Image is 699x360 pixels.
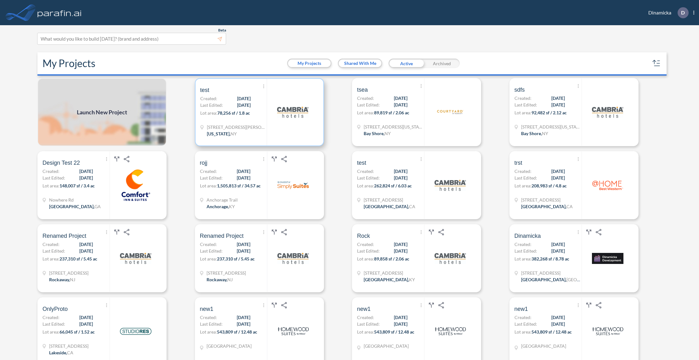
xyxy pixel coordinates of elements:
[217,183,261,188] span: 1,505,813 sf / 34.57 ac
[521,197,573,203] span: 4149 Beresford Way
[374,183,412,188] span: 262,824 sf / 6.03 ac
[207,276,233,283] div: Rockaway, NJ
[49,350,67,355] span: Lakeside ,
[200,95,217,102] span: Created:
[60,329,95,334] span: 66,045 sf / 1.52 ac
[531,329,572,334] span: 543,809 sf / 12.48 ac
[551,241,565,248] span: [DATE]
[566,204,573,209] span: CA
[49,349,73,356] div: Lakeside, CA
[566,277,611,282] span: [GEOGRAPHIC_DATA]
[277,316,309,347] img: logo
[592,243,623,274] img: logo
[357,305,371,313] span: new1
[43,305,68,313] span: OnlyProto
[200,329,217,334] span: Lot area:
[207,131,230,136] span: [US_STATE] ,
[60,183,95,188] span: 148,007 sf / 3.4 ac
[43,329,60,334] span: Lot area:
[43,248,65,254] span: Last Edited:
[521,343,566,349] div: TX
[514,159,522,167] span: trst
[120,169,151,201] img: logo
[237,174,250,181] span: [DATE]
[79,174,93,181] span: [DATE]
[521,277,566,282] span: [GEOGRAPHIC_DATA] ,
[592,96,623,128] img: logo
[514,321,537,327] span: Last Edited:
[277,96,309,128] img: logo
[514,314,531,321] span: Created:
[200,110,217,116] span: Lot area:
[207,343,252,349] span: [GEOGRAPHIC_DATA]
[521,204,566,209] span: [GEOGRAPHIC_DATA] ,
[70,277,75,282] span: NJ
[49,270,88,276] span: 321 Mt Hope Ave
[207,277,227,282] span: Rockaway ,
[551,168,565,174] span: [DATE]
[237,248,250,254] span: [DATE]
[364,123,423,130] span: 117 Connecticut Ave
[230,131,237,136] span: NY
[424,59,460,68] div: Archived
[49,343,88,349] span: 8719 Los Coches Rd
[514,86,525,94] span: sdfs
[207,130,237,137] div: New York, NY
[60,256,97,261] span: 237,310 sf / 5.45 ac
[200,102,223,108] span: Last Edited:
[394,314,407,321] span: [DATE]
[409,277,415,282] span: KY
[551,321,565,327] span: [DATE]
[288,60,331,67] button: My Projects
[364,343,409,349] div: TX
[237,102,251,108] span: [DATE]
[357,314,374,321] span: Created:
[357,232,370,240] span: Rock
[200,86,209,94] span: test
[394,248,407,254] span: [DATE]
[237,95,251,102] span: [DATE]
[357,159,366,167] span: test
[43,183,60,188] span: Lot area:
[364,277,409,282] span: [GEOGRAPHIC_DATA] ,
[514,241,531,248] span: Created:
[207,203,235,210] div: Anchorage, KY
[514,256,531,261] span: Lot area:
[227,277,233,282] span: NJ
[551,174,565,181] span: [DATE]
[514,329,531,334] span: Lot area:
[79,248,93,254] span: [DATE]
[542,131,548,136] span: NY
[514,174,537,181] span: Last Edited:
[207,197,238,203] span: Anchorage Trail
[339,60,381,67] button: Shared With Me
[639,7,694,18] div: Dinamicka
[77,108,127,117] span: Launch New Project
[43,241,60,248] span: Created:
[200,321,223,327] span: Last Edited:
[200,174,223,181] span: Last Edited:
[200,241,217,248] span: Created:
[394,168,407,174] span: [DATE]
[43,168,60,174] span: Created:
[364,343,409,349] span: [GEOGRAPHIC_DATA]
[374,110,409,115] span: 89,819 sf / 2.06 ac
[435,243,466,274] img: logo
[200,159,207,167] span: rojj
[357,329,374,334] span: Lot area:
[357,86,368,94] span: tsea
[521,123,581,130] span: 146 New York Ave
[49,277,70,282] span: Rockaway ,
[514,110,531,115] span: Lot area:
[237,241,250,248] span: [DATE]
[49,204,94,209] span: [GEOGRAPHIC_DATA] ,
[364,197,415,203] span: 3876 Auburn Blvd
[374,256,409,261] span: 89,858 sf / 2.06 ac
[357,110,374,115] span: Lot area:
[49,197,101,203] span: Nowhere Rd
[389,59,424,68] div: Active
[200,183,217,188] span: Lot area:
[521,276,581,283] div: Houston, TX
[531,110,567,115] span: 92,482 sf / 2.12 ac
[357,241,374,248] span: Created:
